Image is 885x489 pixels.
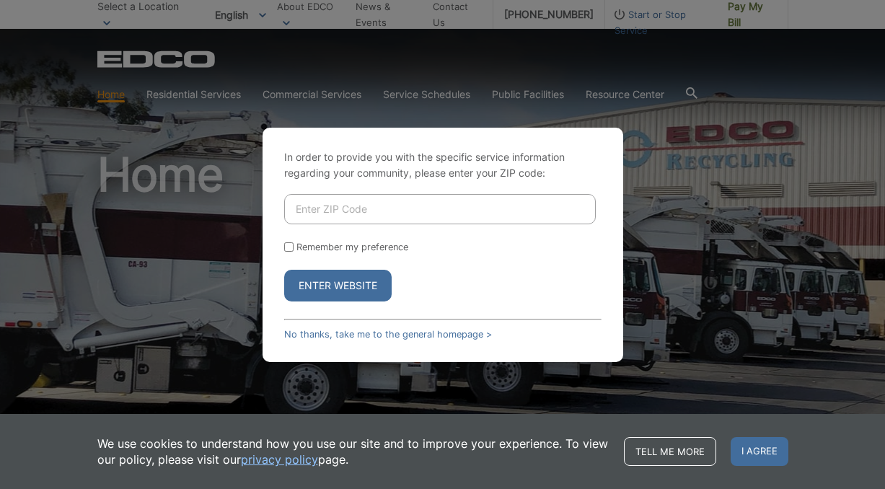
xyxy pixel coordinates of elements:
[284,329,492,340] a: No thanks, take me to the general homepage >
[731,437,788,466] span: I agree
[624,437,716,466] a: Tell me more
[241,451,318,467] a: privacy policy
[284,194,596,224] input: Enter ZIP Code
[296,242,408,252] label: Remember my preference
[284,149,602,181] p: In order to provide you with the specific service information regarding your community, please en...
[284,270,392,301] button: Enter Website
[97,436,609,467] p: We use cookies to understand how you use our site and to improve your experience. To view our pol...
